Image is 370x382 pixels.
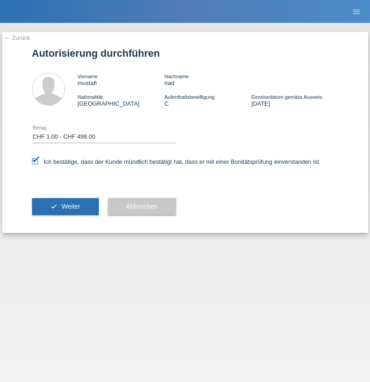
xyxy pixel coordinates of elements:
[352,7,361,16] i: menu
[78,93,165,107] div: [GEOGRAPHIC_DATA]
[126,203,158,210] span: Abbrechen
[164,74,188,79] span: Nachname
[32,198,99,215] button: check Weiter
[78,74,98,79] span: Vorname
[251,93,338,107] div: [DATE]
[164,94,214,100] span: Aufenthaltsbewilligung
[50,203,58,210] i: check
[164,93,251,107] div: C
[32,48,338,59] h1: Autorisierung durchführen
[32,158,321,165] label: Ich bestätige, dass der Kunde mündlich bestätigt hat, dass er mit einer Bonitätsprüfung einversta...
[164,73,251,86] div: riad
[78,94,103,100] span: Nationalität
[5,34,30,41] a: ← Zurück
[61,203,80,210] span: Weiter
[78,73,165,86] div: mustafi
[251,94,322,100] span: Einreisedatum gemäss Ausweis
[108,198,176,215] button: Abbrechen
[347,9,365,14] a: menu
